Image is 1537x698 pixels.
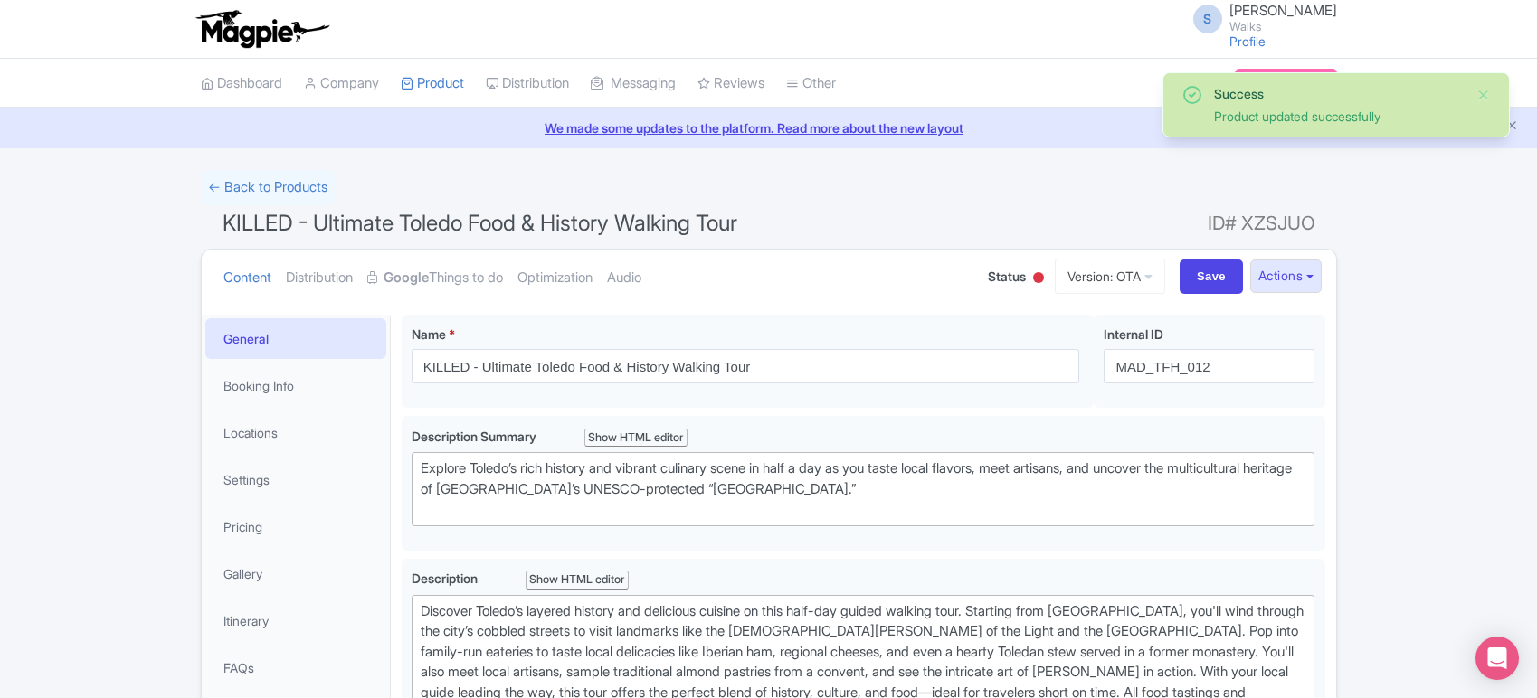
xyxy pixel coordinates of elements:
a: S [PERSON_NAME] Walks [1182,4,1337,33]
span: Internal ID [1104,326,1163,342]
a: Profile [1229,33,1266,49]
button: Actions [1250,259,1322,293]
a: Gallery [205,553,386,594]
div: Open Intercom Messenger [1475,637,1519,680]
button: Close announcement [1505,117,1519,137]
span: Name [412,326,446,342]
button: Close [1476,84,1491,106]
strong: Google [384,268,429,288]
span: Description Summary [412,429,539,444]
a: Pricing [205,506,386,547]
a: Booking Info [205,365,386,406]
a: Other [786,59,836,108]
span: S [1193,5,1222,33]
a: Subscription [1235,69,1336,96]
input: Save [1180,259,1243,294]
img: logo-ab69f6fb50320c5b225c76a69d11143b.png [192,9,332,49]
a: Optimization [517,250,593,307]
a: Audio [607,250,641,307]
a: We made some updates to the platform. Read more about the new layout [11,118,1526,137]
a: Distribution [286,250,353,307]
a: Messaging [591,59,676,108]
a: FAQs [205,647,386,688]
a: Version: OTA [1055,259,1165,294]
a: Locations [205,412,386,453]
div: Success [1214,84,1462,103]
a: Settings [205,459,386,500]
a: Content [223,250,271,307]
span: Description [412,571,480,586]
span: KILLED - Ultimate Toledo Food & History Walking Tour [223,210,737,236]
a: Company [304,59,379,108]
a: General [205,318,386,359]
div: Product updated successfully [1214,107,1462,126]
span: [PERSON_NAME] [1229,2,1337,19]
a: Dashboard [201,59,282,108]
a: ← Back to Products [201,170,335,205]
small: Walks [1229,21,1337,33]
a: Reviews [697,59,764,108]
div: Explore Toledo’s rich history and vibrant culinary scene in half a day as you taste local flavors... [421,458,1306,520]
a: Distribution [486,59,569,108]
div: Show HTML editor [526,571,630,590]
div: Inactive [1029,265,1048,293]
div: Show HTML editor [584,429,688,448]
a: Product [401,59,464,108]
a: GoogleThings to do [367,250,503,307]
span: Status [988,267,1026,286]
a: Itinerary [205,600,386,641]
span: ID# XZSJUO [1208,205,1315,241]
